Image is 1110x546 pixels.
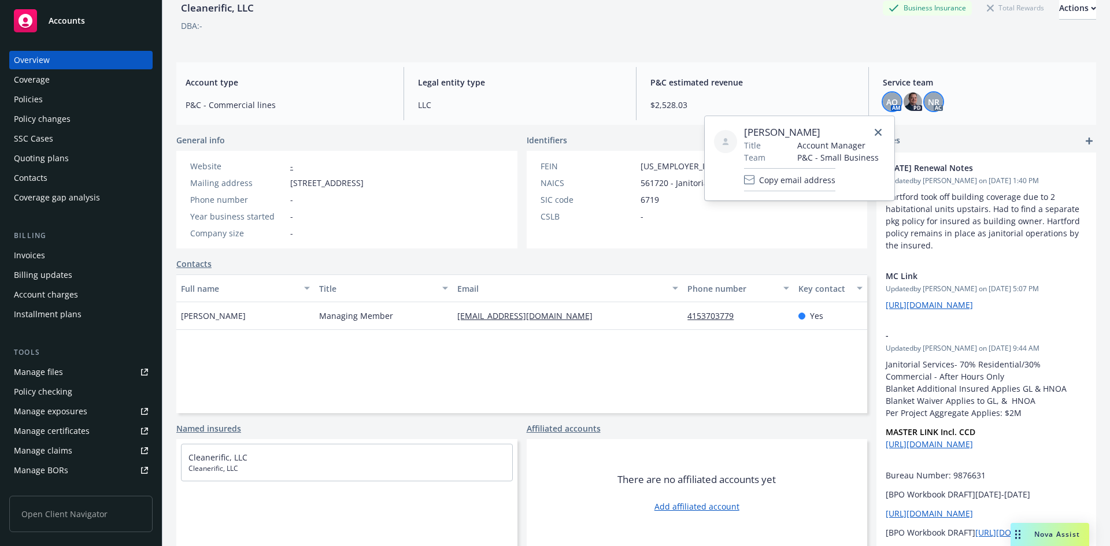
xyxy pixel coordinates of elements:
strong: MASTER LINK Incl. CCD [886,426,975,437]
a: close [871,125,885,139]
div: Total Rewards [981,1,1050,15]
span: Yes [810,310,823,322]
button: Email [453,274,683,302]
a: Installment plans [9,305,153,324]
a: [URL][DOMAIN_NAME] [886,439,973,450]
a: Add affiliated account [654,500,739,512]
span: Legal entity type [418,76,622,88]
span: Updated by [PERSON_NAME] on [DATE] 9:44 AM [886,343,1087,354]
button: Full name [176,274,314,302]
a: Manage BORs [9,461,153,480]
span: There are no affiliated accounts yet [617,473,776,486]
button: Nova Assist [1011,523,1089,546]
span: Nova Assist [1034,529,1080,539]
span: [STREET_ADDRESS] [290,177,364,189]
div: SSC Cases [14,129,53,148]
div: Drag to move [1011,523,1025,546]
div: Manage files [14,363,63,381]
a: Named insureds [176,422,241,434]
div: Tools [9,347,153,358]
div: Invoices [14,246,45,265]
a: Contacts [9,169,153,187]
a: Affiliated accounts [527,422,601,434]
a: [URL][DOMAIN_NAME] [886,508,973,519]
div: Email [457,283,665,295]
span: - [290,227,293,239]
a: [URL][DOMAIN_NAME] [975,527,1063,538]
button: Copy email address [744,168,835,191]
p: [BPO Workbook DRAFT][DATE]-[DATE] [886,488,1087,500]
div: [DATE] Renewal NotesUpdatedby [PERSON_NAME] on [DATE] 1:40 PMHartford took off building coverage ... [876,153,1096,261]
span: Updated by [PERSON_NAME] on [DATE] 5:07 PM [886,284,1087,294]
div: Coverage [14,70,50,89]
div: Manage certificates [14,422,90,440]
a: 4153703779 [687,310,743,321]
div: Coverage gap analysis [14,188,100,207]
div: Manage claims [14,441,72,460]
span: - [290,194,293,206]
span: Account type [186,76,390,88]
a: [EMAIL_ADDRESS][DOMAIN_NAME] [457,310,602,321]
a: Account charges [9,285,153,304]
a: [URL][DOMAIN_NAME] [886,299,973,310]
span: Account Manager [797,139,879,151]
span: $2,528.03 [650,99,854,111]
a: Coverage gap analysis [9,188,153,207]
div: Full name [181,283,297,295]
span: - [290,210,293,222]
a: Coverage [9,70,153,89]
a: Invoices [9,246,153,265]
span: Hartford took off building coverage due to 2 habitational units upstairs. Had to find a separate ... [886,191,1082,251]
div: Key contact [798,283,850,295]
div: Installment plans [14,305,82,324]
span: [PERSON_NAME] [744,125,879,139]
span: Copy email address [759,174,835,186]
div: DBA: - [181,20,202,32]
a: Manage claims [9,441,153,460]
div: Policy checking [14,382,72,401]
span: 6719 [641,194,659,206]
span: LLC [418,99,622,111]
p: Bureau Number: 9876631 [886,469,1087,481]
div: Business Insurance [883,1,972,15]
a: Overview [9,51,153,69]
div: NAICS [541,177,636,189]
button: Phone number [683,274,793,302]
a: Policy changes [9,110,153,128]
div: FEIN [541,160,636,172]
div: Cleanerific, LLC [176,1,258,16]
span: Title [744,139,761,151]
a: Quoting plans [9,149,153,168]
div: MC LinkUpdatedby [PERSON_NAME] on [DATE] 5:07 PM[URL][DOMAIN_NAME] [876,261,1096,320]
span: P&C - Small Business [797,151,879,164]
span: - [886,329,1057,341]
a: Summary of insurance [9,481,153,499]
a: Billing updates [9,266,153,284]
span: Managing Member [319,310,393,322]
div: Company size [190,227,286,239]
div: Summary of insurance [14,481,102,499]
div: Year business started [190,210,286,222]
div: Contacts [14,169,47,187]
a: Accounts [9,5,153,37]
div: Website [190,160,286,172]
div: Billing updates [14,266,72,284]
a: Contacts [176,258,212,270]
a: Manage exposures [9,402,153,421]
div: SIC code [541,194,636,206]
span: Team [744,151,765,164]
div: Policies [14,90,43,109]
span: [PERSON_NAME] [181,310,246,322]
div: Billing [9,230,153,242]
div: Phone number [687,283,776,295]
span: Identifiers [527,134,567,146]
div: Title [319,283,435,295]
span: [DATE] Renewal Notes [886,162,1057,174]
span: Cleanerific, LLC [188,463,505,474]
div: Quoting plans [14,149,69,168]
a: Policy checking [9,382,153,401]
span: - [641,210,643,222]
button: Key contact [794,274,867,302]
span: Service team [883,76,1087,88]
